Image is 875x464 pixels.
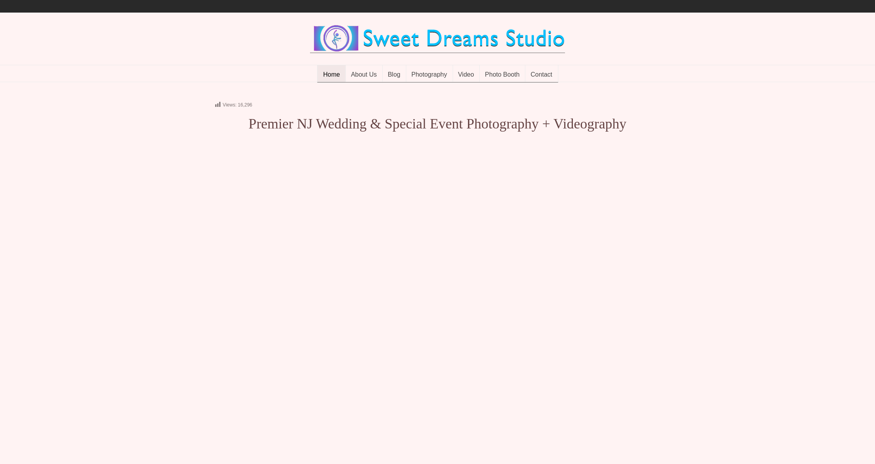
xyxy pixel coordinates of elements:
[406,65,453,83] a: Photography
[345,65,383,83] a: About Us
[310,24,565,53] img: Best Wedding Event Photography Photo Booth Videography NJ NY
[388,71,400,79] span: Blog
[249,116,627,132] span: Premier NJ Wedding & Special Event Photography + Videography
[485,71,519,79] span: Photo Booth
[323,71,340,79] span: Home
[458,71,474,79] span: Video
[525,65,558,83] a: Contact
[411,71,447,79] span: Photography
[530,71,552,79] span: Contact
[453,65,480,83] a: Video
[238,102,252,108] span: 16,296
[317,65,346,83] a: Home
[351,71,377,79] span: About Us
[223,102,237,108] span: Views:
[382,65,406,83] a: Blog
[479,65,525,83] a: Photo Booth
